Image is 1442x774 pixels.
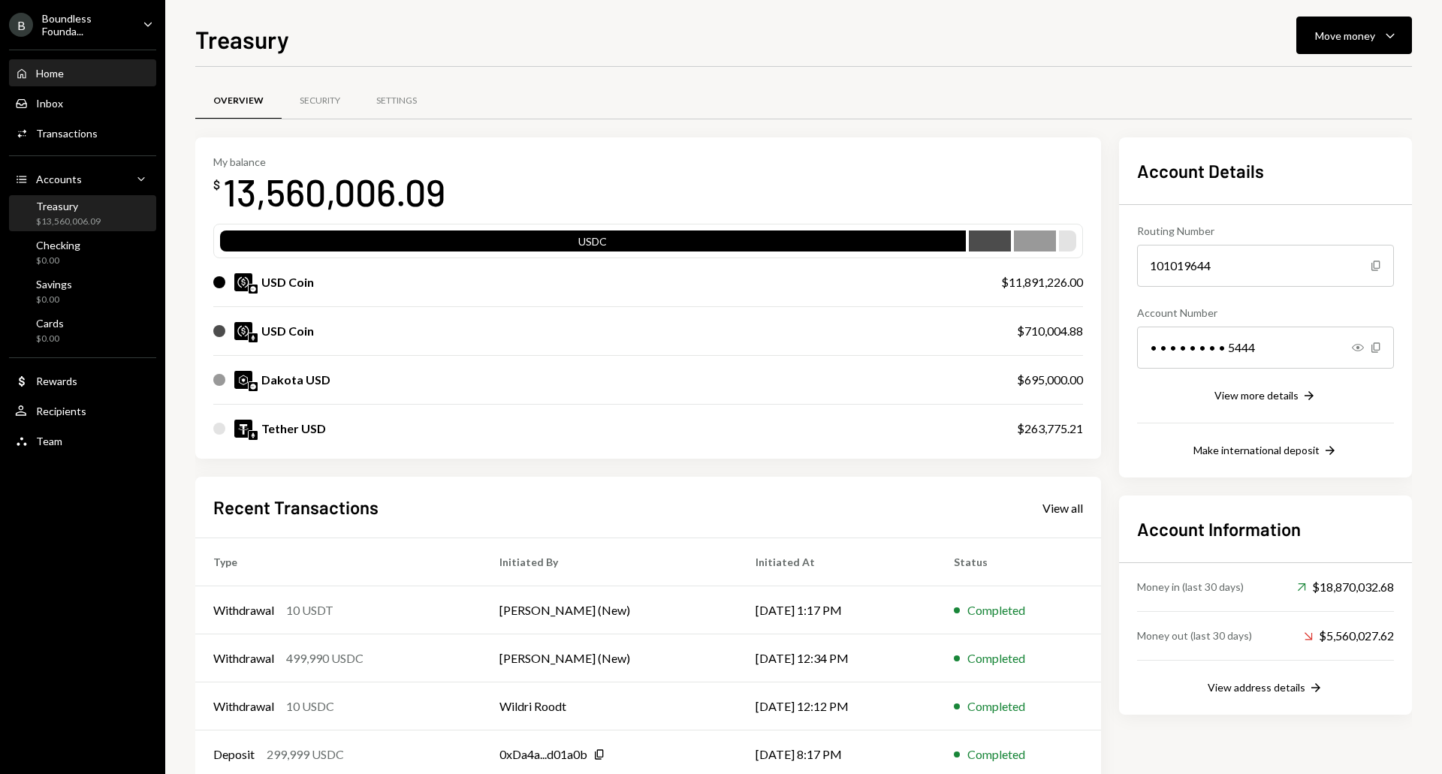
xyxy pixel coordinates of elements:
div: $18,870,032.68 [1297,578,1394,596]
a: Accounts [9,165,156,192]
h2: Account Information [1137,517,1394,541]
a: Security [282,82,358,120]
div: USD Coin [261,273,314,291]
div: $0.00 [36,254,80,267]
div: $ [213,177,220,192]
a: Settings [358,82,435,120]
div: Completed [967,745,1025,763]
a: Cards$0.00 [9,312,156,348]
div: 10 USDC [286,697,334,715]
img: USDC [234,273,252,291]
div: $695,000.00 [1017,371,1083,389]
div: • • • • • • • • 5444 [1137,327,1394,369]
div: $13,560,006.09 [36,215,101,228]
img: USDC [234,322,252,340]
th: Type [195,538,481,586]
div: Completed [967,649,1025,667]
div: Cards [36,317,64,330]
div: 499,990 USDC [286,649,364,667]
td: Wildri Roodt [481,682,738,730]
img: USDT [234,420,252,438]
button: Move money [1296,17,1412,54]
div: Settings [376,95,417,107]
div: $710,004.88 [1017,322,1083,340]
div: Home [36,67,64,80]
div: Security [300,95,340,107]
div: Move money [1315,28,1375,44]
h1: Treasury [195,24,289,54]
div: $0.00 [36,294,72,306]
a: Rewards [9,367,156,394]
img: DKUSD [234,371,252,389]
div: Transactions [36,127,98,140]
a: Transactions [9,119,156,146]
img: base-mainnet [249,285,258,294]
td: [DATE] 12:34 PM [738,634,936,682]
div: Completed [967,601,1025,619]
div: Treasury [36,200,101,212]
div: 101019644 [1137,245,1394,287]
div: Inbox [36,97,63,110]
div: Recipients [36,405,86,417]
a: View all [1042,499,1083,516]
a: Recipients [9,397,156,424]
div: View more details [1214,389,1299,402]
div: Overview [213,95,264,107]
div: 0xDa4a...d01a0b [499,745,587,763]
a: Checking$0.00 [9,234,156,270]
a: Home [9,59,156,86]
a: Inbox [9,89,156,116]
div: Deposit [213,745,255,763]
div: View all [1042,501,1083,516]
div: Make international deposit [1193,444,1320,456]
div: Savings [36,278,72,291]
div: Tether USD [261,420,326,438]
div: Rewards [36,375,77,387]
img: base-mainnet [249,382,258,391]
div: $0.00 [36,333,64,345]
div: My balance [213,155,445,168]
div: Money out (last 30 days) [1137,628,1252,643]
div: Money in (last 30 days) [1137,579,1244,595]
div: 10 USDT [286,601,333,619]
th: Initiated By [481,538,738,586]
a: Overview [195,82,282,120]
div: Accounts [36,173,82,185]
div: $5,560,027.62 [1304,627,1394,645]
a: Treasury$13,560,006.09 [9,195,156,231]
a: Savings$0.00 [9,273,156,309]
div: Dakota USD [261,371,330,389]
th: Initiated At [738,538,936,586]
td: [PERSON_NAME] (New) [481,586,738,634]
div: Team [36,435,62,447]
img: ethereum-mainnet [249,333,258,342]
div: USD Coin [261,322,314,340]
a: Team [9,427,156,454]
div: USDC [220,233,966,254]
img: ethereum-mainnet [249,431,258,440]
button: View address details [1208,680,1323,697]
h2: Account Details [1137,158,1394,183]
h2: Recent Transactions [213,495,379,520]
th: Status [936,538,1101,586]
div: Completed [967,697,1025,715]
div: Routing Number [1137,223,1394,239]
div: $11,891,226.00 [1001,273,1083,291]
div: Withdrawal [213,697,274,715]
td: [DATE] 12:12 PM [738,682,936,730]
div: 13,560,006.09 [223,168,445,215]
div: Account Number [1137,305,1394,321]
button: Make international deposit [1193,443,1338,459]
div: Withdrawal [213,601,274,619]
td: [PERSON_NAME] (New) [481,634,738,682]
div: Checking [36,239,80,251]
div: $263,775.21 [1017,420,1083,438]
div: 299,999 USDC [267,745,344,763]
div: Boundless Founda... [42,12,131,38]
div: View address details [1208,681,1305,694]
td: [DATE] 1:17 PM [738,586,936,634]
div: Withdrawal [213,649,274,667]
div: B [9,13,33,37]
button: View more details [1214,388,1317,405]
